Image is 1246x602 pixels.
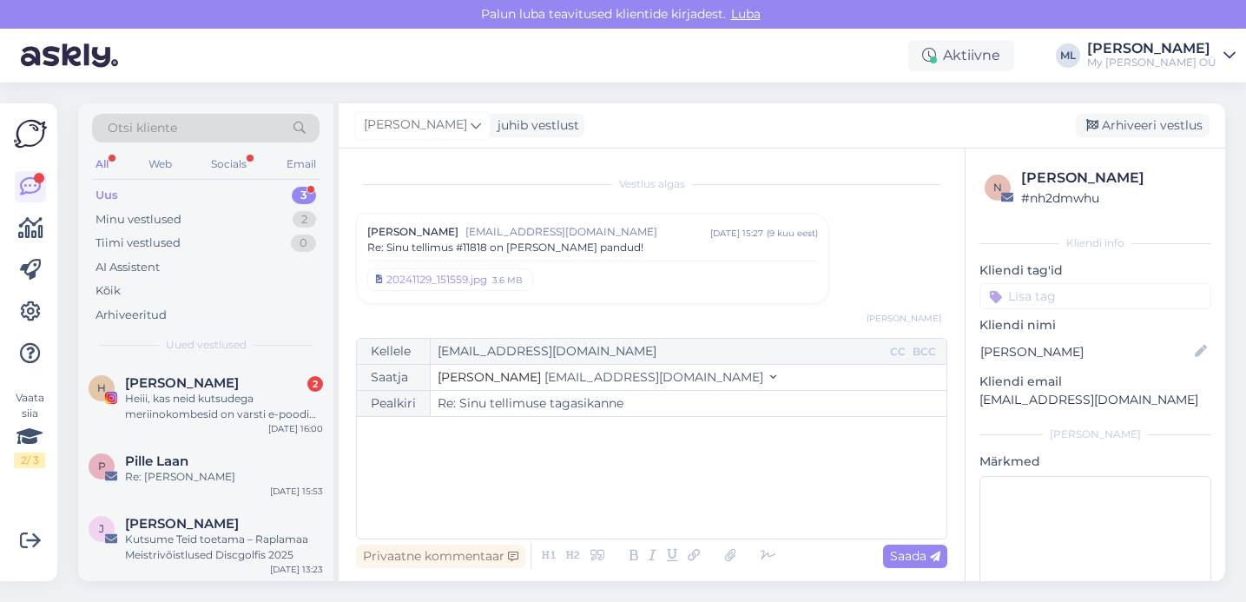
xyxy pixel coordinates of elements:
p: Kliendi tag'id [979,261,1211,280]
div: 3 [292,187,316,204]
span: Re: Sinu tellimus #11818 on [PERSON_NAME] pandud! [367,240,643,255]
span: Otsi kliente [108,119,177,137]
div: Arhiveeritud [96,307,167,324]
input: Write subject here... [431,391,946,416]
input: Recepient... [431,339,887,364]
div: [PERSON_NAME] [1087,42,1216,56]
span: Luba [726,6,766,22]
div: Vaata siia [14,390,45,468]
div: All [92,153,112,175]
div: [PERSON_NAME] [1021,168,1206,189]
p: Kliendi email [979,373,1211,391]
div: Privaatne kommentaar [356,545,525,568]
span: Saada [890,548,940,564]
span: [PERSON_NAME] [367,224,458,240]
div: Heiii, kas neid kutsudega meriinokombesid on varsti e-poodi ka tulemas?🙈 [125,391,323,422]
div: 2 / 3 [14,453,45,468]
div: Kellele [357,339,431,364]
div: Saatja [357,365,431,390]
a: [PERSON_NAME]My [PERSON_NAME] OÜ [1087,42,1236,69]
div: Minu vestlused [96,211,181,228]
div: Socials [208,153,250,175]
span: [EMAIL_ADDRESS][DOMAIN_NAME] [465,224,710,240]
span: HELEN [125,375,239,391]
div: [DATE] 16:00 [268,422,323,435]
span: P [98,460,106,473]
span: Jesper Puusepp [125,516,239,532]
div: CC [887,344,909,360]
span: [EMAIL_ADDRESS][DOMAIN_NAME] [544,369,763,385]
p: [EMAIL_ADDRESS][DOMAIN_NAME] [979,391,1211,409]
p: Kliendi nimi [979,316,1211,334]
div: Kutsume Teid toetama – Raplamaa Meistrivõistlused Discgolfis 2025 [125,532,323,563]
img: Askly Logo [14,117,47,150]
div: ML [1056,43,1080,68]
div: [DATE] 13:23 [270,563,323,576]
div: 2 [307,376,323,392]
span: H [97,381,106,394]
div: Email [283,153,320,175]
div: Uus [96,187,118,204]
div: Re: [PERSON_NAME] [125,469,323,485]
span: Uued vestlused [166,337,247,353]
div: ( 9 kuu eest ) [767,227,818,240]
input: Lisa tag [979,283,1211,309]
p: Märkmed [979,453,1211,471]
div: Vestlus algas [356,176,947,192]
div: Tiimi vestlused [96,235,181,252]
div: Kõik [96,282,121,300]
div: 2 [293,211,316,228]
div: Pealkiri [357,391,431,416]
span: [PERSON_NAME] [438,369,541,385]
span: [PERSON_NAME] [364,116,467,135]
div: juhib vestlust [491,116,579,135]
button: [PERSON_NAME] [EMAIL_ADDRESS][DOMAIN_NAME] [438,368,776,387]
div: [DATE] 15:27 [710,227,763,240]
div: AI Assistent [96,259,160,276]
span: n [993,181,1002,194]
div: 3.6 MB [491,272,524,288]
div: 0 [291,235,316,252]
div: [PERSON_NAME] [979,427,1211,442]
div: Arhiveeri vestlus [1076,114,1210,137]
div: BCC [909,344,939,360]
div: [DATE] 15:53 [270,485,323,498]
div: Kliendi info [979,235,1211,251]
div: Aktiivne [908,40,1014,71]
span: J [99,522,104,535]
input: Lisa nimi [980,342,1191,361]
div: # nh2dmwhu [1021,189,1206,208]
span: Pille Laan [125,453,188,469]
div: Web [145,153,175,175]
div: 20241129_151559.jpg [386,272,487,288]
div: My [PERSON_NAME] OÜ [1087,56,1216,69]
span: [PERSON_NAME] [867,312,941,325]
